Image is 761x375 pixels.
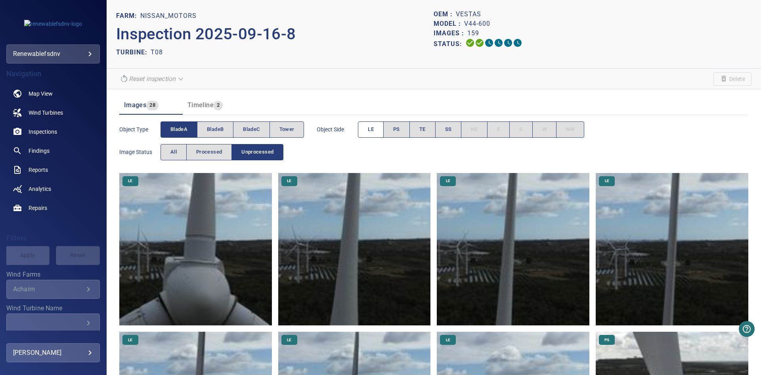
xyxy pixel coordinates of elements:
span: All [170,148,177,157]
h4: Filters [6,234,100,242]
h4: Navigation [6,70,100,78]
p: Inspection 2025-09-16-8 [116,22,434,46]
label: Wind Farms [6,271,100,278]
span: Unable to delete the inspection due to your user permissions [713,72,751,86]
button: LE [358,121,384,138]
button: Processed [186,144,232,160]
div: objectType [161,121,304,138]
span: LE [282,178,296,184]
svg: Uploading 100% [465,38,475,48]
svg: Data Formatted 100% [475,38,484,48]
svg: ML Processing 0% [494,38,503,48]
span: 28 [146,101,159,110]
svg: Matching 0% [503,38,513,48]
span: Map View [29,90,53,98]
div: imageStatus [161,144,284,160]
a: findings noActive [6,141,100,160]
button: SS [435,121,462,138]
div: [PERSON_NAME] [13,346,93,359]
span: Processed [196,148,222,157]
img: renewablefsdnv-logo [24,20,82,28]
a: windturbines noActive [6,103,100,122]
span: bladeB [207,125,224,134]
span: Timeline [187,101,214,109]
div: renewablefsdnv [6,44,100,63]
svg: Classification 0% [513,38,522,48]
p: OEM : [434,10,456,19]
span: Inspections [29,128,57,136]
span: LE [600,178,614,184]
em: Reset inspection [129,75,176,83]
span: Object type [119,125,161,133]
span: Image Status [119,148,161,156]
p: 159 [467,29,479,38]
div: Wind Turbine Name [6,313,100,333]
span: PS [393,125,400,134]
p: Model : [434,19,464,29]
p: Images : [434,29,467,38]
span: Repairs [29,204,47,212]
span: TE [419,125,426,134]
p: T08 [151,48,163,57]
span: Tower [279,125,294,134]
div: renewablefsdnv [13,48,93,60]
span: LE [441,178,455,184]
span: Analytics [29,185,51,193]
button: Tower [270,121,304,138]
svg: Selecting 0% [484,38,494,48]
div: Achairn [13,285,84,293]
button: bladeC [233,121,270,138]
span: LE [282,337,296,343]
a: reports noActive [6,160,100,179]
span: Images [124,101,146,109]
p: Nissan_Motors [140,11,197,21]
a: analytics noActive [6,179,100,198]
button: bladeB [197,121,233,138]
p: TURBINE: [116,48,151,57]
button: bladeA [161,121,197,138]
a: inspections noActive [6,122,100,141]
p: V44-600 [464,19,490,29]
button: TE [409,121,436,138]
span: LE [441,337,455,343]
span: 2 [214,101,223,110]
button: PS [383,121,410,138]
button: All [161,144,187,160]
span: LE [123,178,137,184]
span: Object Side [317,125,358,133]
label: Wind Turbine Name [6,305,100,312]
p: Vestas [456,10,481,19]
span: LE [368,125,374,134]
div: Wind Farms [6,280,100,299]
a: map noActive [6,84,100,103]
p: Status: [434,38,465,50]
a: repairs noActive [6,198,100,217]
div: Reset inspection [116,72,188,86]
span: Findings [29,147,50,155]
div: objectSide [358,121,584,138]
span: Wind Turbines [29,109,63,117]
span: PS [600,337,614,343]
span: Unprocessed [241,148,273,157]
span: bladeC [243,125,260,134]
span: bladeA [170,125,187,134]
p: FARM: [116,11,140,21]
button: Unprocessed [231,144,283,160]
span: SS [445,125,452,134]
span: LE [123,337,137,343]
span: Reports [29,166,48,174]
